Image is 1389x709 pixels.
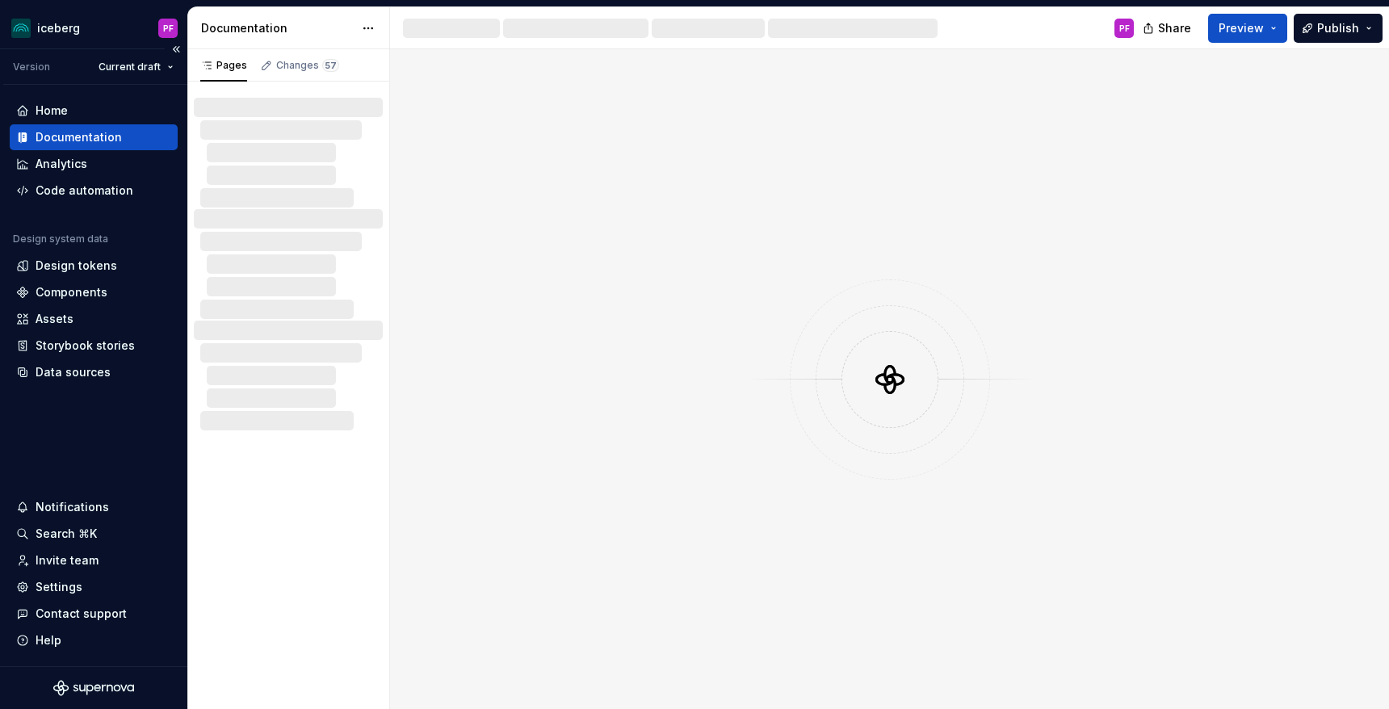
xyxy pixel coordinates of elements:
div: Assets [36,311,73,327]
button: Preview [1208,14,1287,43]
a: Home [10,98,178,124]
div: Search ⌘K [36,526,97,542]
button: Help [10,627,178,653]
a: Data sources [10,359,178,385]
div: Notifications [36,499,109,515]
span: Publish [1317,20,1359,36]
a: Documentation [10,124,178,150]
div: iceberg [37,20,80,36]
span: Current draft [99,61,161,73]
div: Settings [36,579,82,595]
div: Pages [200,59,247,72]
div: Contact support [36,606,127,622]
button: Publish [1294,14,1383,43]
div: Invite team [36,552,99,568]
div: Design system data [13,233,108,245]
div: Data sources [36,364,111,380]
a: Design tokens [10,253,178,279]
div: Code automation [36,182,133,199]
button: Share [1135,14,1202,43]
a: Settings [10,574,178,600]
a: Analytics [10,151,178,177]
button: Notifications [10,494,178,520]
img: 418c6d47-6da6-4103-8b13-b5999f8989a1.png [11,19,31,38]
div: Components [36,284,107,300]
button: Collapse sidebar [165,38,187,61]
div: Documentation [36,129,122,145]
div: Home [36,103,68,119]
a: Code automation [10,178,178,203]
div: PF [1119,22,1130,35]
div: Version [13,61,50,73]
a: Assets [10,306,178,332]
a: Components [10,279,178,305]
button: Contact support [10,601,178,627]
div: Design tokens [36,258,117,274]
div: Documentation [201,20,354,36]
button: Search ⌘K [10,521,178,547]
div: Analytics [36,156,87,172]
div: Changes [276,59,339,72]
svg: Supernova Logo [53,680,134,696]
span: Preview [1219,20,1264,36]
button: icebergPF [3,10,184,45]
span: 57 [322,59,339,72]
a: Invite team [10,547,178,573]
button: Current draft [91,56,181,78]
div: Help [36,632,61,648]
div: PF [163,22,174,35]
span: Share [1158,20,1191,36]
div: Storybook stories [36,338,135,354]
a: Storybook stories [10,333,178,359]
